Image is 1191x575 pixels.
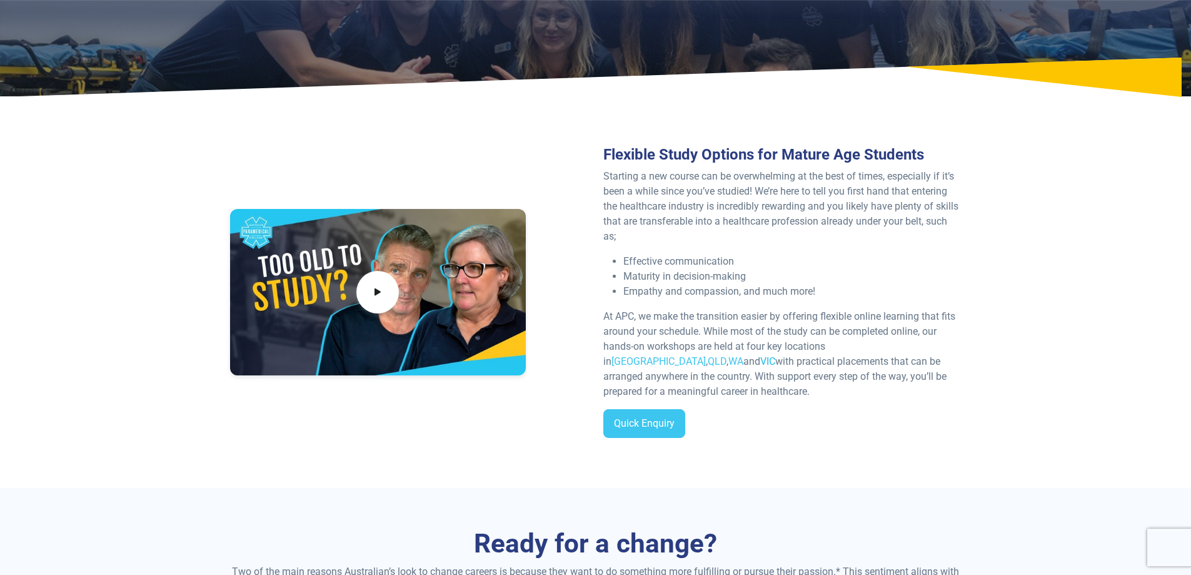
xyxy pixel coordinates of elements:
a: [GEOGRAPHIC_DATA] [611,355,706,367]
a: VIC [760,355,775,367]
a: Quick Enquiry [603,409,685,438]
li: Empathy and compassion, and much more! [623,284,962,299]
a: QLD [708,355,726,367]
li: Effective communication [623,254,962,269]
h3: Ready for a change? [230,528,962,560]
p: Starting a new course can be overwhelming at the best of times, especially if it’s been a while s... [603,169,962,244]
p: At APC, we make the transition easier by offering flexible online learning that fits around your ... [603,309,962,399]
h3: Flexible Study Options for Mature Age Students [603,146,962,164]
li: Maturity in decision-making [623,269,962,284]
a: WA [728,355,743,367]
